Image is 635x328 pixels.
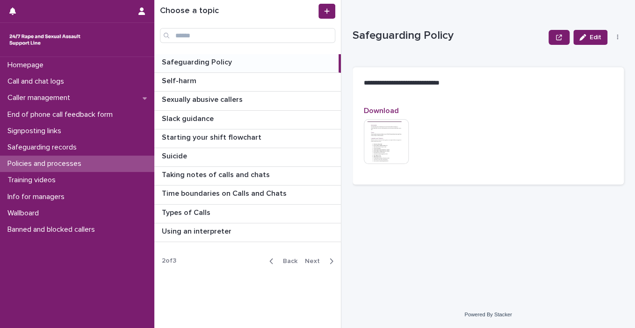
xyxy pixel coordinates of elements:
span: Back [277,258,297,264]
p: Banned and blocked callers [4,225,102,234]
a: Powered By Stacker [464,312,512,317]
p: Types of Calls [162,207,212,217]
p: 2 of 3 [154,250,184,272]
a: SuicideSuicide [154,148,341,167]
p: Starting your shift flowchart [162,131,263,142]
p: Homepage [4,61,51,70]
p: Caller management [4,93,78,102]
a: Safeguarding PolicySafeguarding Policy [154,54,341,73]
a: Self-harmSelf-harm [154,73,341,92]
p: Using an interpreter [162,225,233,236]
span: Edit [590,34,601,41]
a: Taking notes of calls and chatsTaking notes of calls and chats [154,167,341,185]
p: Taking notes of calls and chats [162,169,272,179]
button: Edit [573,30,607,45]
a: Using an interpreterUsing an interpreter [154,223,341,242]
span: Download [364,107,399,114]
input: Search [160,28,335,43]
p: Sexually abusive callers [162,93,245,104]
p: Wallboard [4,209,46,218]
p: Slack guidance [162,113,216,123]
a: Slack guidanceSlack guidance [154,111,341,129]
a: Starting your shift flowchartStarting your shift flowchart [154,129,341,148]
img: rhQMoQhaT3yELyF149Cw [7,30,82,49]
p: Time boundaries on Calls and Chats [162,187,289,198]
p: Call and chat logs [4,77,72,86]
a: Types of CallsTypes of Calls [154,205,341,223]
p: Suicide [162,150,189,161]
button: Next [301,257,341,265]
h1: Choose a topic [160,6,317,16]
p: Safeguarding Policy [353,29,545,43]
p: Safeguarding records [4,143,84,152]
p: Self-harm [162,75,198,86]
p: Info for managers [4,193,72,201]
p: Training videos [4,176,63,185]
p: Policies and processes [4,159,89,168]
p: End of phone call feedback form [4,110,120,119]
a: Time boundaries on Calls and ChatsTime boundaries on Calls and Chats [154,185,341,204]
a: Sexually abusive callersSexually abusive callers [154,92,341,110]
p: Signposting links [4,127,69,135]
span: Next [305,258,325,264]
p: Safeguarding Policy [162,56,234,67]
button: Back [262,257,301,265]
